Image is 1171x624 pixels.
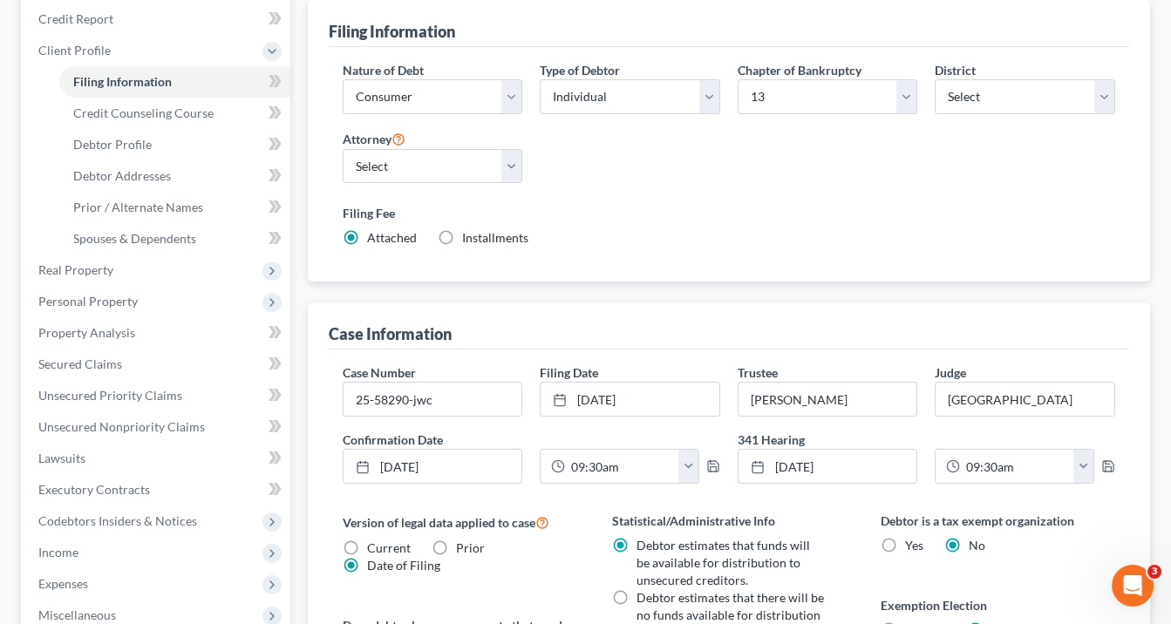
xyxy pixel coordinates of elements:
[540,61,620,79] label: Type of Debtor
[59,98,290,129] a: Credit Counseling Course
[73,105,214,120] span: Credit Counseling Course
[329,21,455,42] div: Filing Information
[456,540,485,555] span: Prior
[960,450,1073,483] input: -- : --
[73,74,172,89] span: Filing Information
[38,482,150,497] span: Executory Contracts
[343,363,416,382] label: Case Number
[935,61,976,79] label: District
[59,160,290,192] a: Debtor Addresses
[24,3,290,35] a: Credit Report
[611,512,846,530] label: Statistical/Administrative Info
[38,388,182,403] span: Unsecured Priority Claims
[38,576,88,591] span: Expenses
[881,596,1115,614] label: Exemption Election
[24,411,290,443] a: Unsecured Nonpriority Claims
[540,363,598,382] label: Filing Date
[59,223,290,254] a: Spouses & Dependents
[935,363,966,382] label: Judge
[24,443,290,474] a: Lawsuits
[905,538,923,553] span: Yes
[38,419,205,434] span: Unsecured Nonpriority Claims
[344,383,522,416] input: Enter case number...
[936,383,1114,416] input: --
[1147,565,1161,579] span: 3
[38,294,138,309] span: Personal Property
[1112,565,1154,607] iframe: Intercom live chat
[738,61,861,79] label: Chapter of Bankruptcy
[38,513,197,528] span: Codebtors Insiders & Notices
[565,450,678,483] input: -- : --
[367,558,440,573] span: Date of Filing
[59,66,290,98] a: Filing Information
[38,325,135,340] span: Property Analysis
[367,230,417,245] span: Attached
[24,317,290,349] a: Property Analysis
[59,129,290,160] a: Debtor Profile
[541,383,719,416] a: [DATE]
[343,512,577,532] label: Version of legal data applied to case
[881,512,1115,530] label: Debtor is a tax exempt organization
[343,128,405,149] label: Attorney
[729,431,1124,449] label: 341 Hearing
[59,192,290,223] a: Prior / Alternate Names
[38,11,113,26] span: Credit Report
[329,323,452,344] div: Case Information
[24,474,290,505] a: Executory Contracts
[73,168,171,183] span: Debtor Addresses
[38,545,78,560] span: Income
[334,431,729,449] label: Confirmation Date
[344,450,522,483] a: [DATE]
[24,380,290,411] a: Unsecured Priority Claims
[343,204,1115,222] label: Filing Fee
[636,538,809,587] span: Debtor estimates that funds will be available for distribution to unsecured creditors.
[739,383,917,416] input: --
[38,356,122,371] span: Secured Claims
[38,43,111,58] span: Client Profile
[462,230,528,245] span: Installments
[343,61,424,79] label: Nature of Debt
[738,363,778,382] label: Trustee
[73,231,196,246] span: Spouses & Dependents
[367,540,411,555] span: Current
[38,262,113,277] span: Real Property
[739,450,917,483] a: [DATE]
[38,607,116,622] span: Miscellaneous
[73,200,203,214] span: Prior / Alternate Names
[38,451,85,465] span: Lawsuits
[24,349,290,380] a: Secured Claims
[969,538,985,553] span: No
[73,137,152,152] span: Debtor Profile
